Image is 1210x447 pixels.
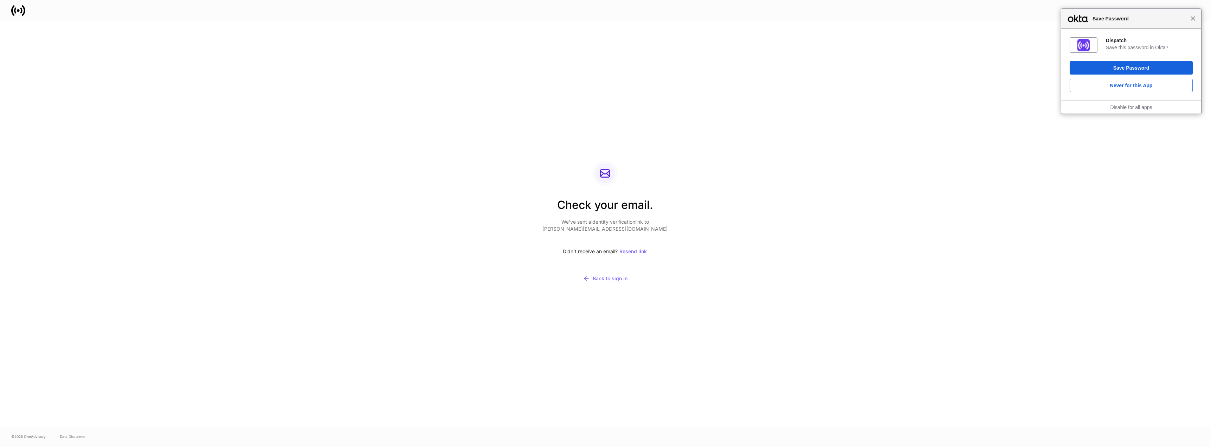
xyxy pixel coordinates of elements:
button: Save Password [1070,61,1193,75]
a: Data Disclaimer [60,434,86,439]
p: We’ve sent a identity verification link to [PERSON_NAME][EMAIL_ADDRESS][DOMAIN_NAME] [542,218,668,232]
a: Disable for all apps [1110,104,1152,110]
button: Never for this App [1070,79,1193,92]
span: Save Password [1089,14,1190,23]
div: Dispatch [1106,37,1193,44]
span: © 2025 OneAdvisory [11,434,46,439]
img: IoaI0QAAAAZJREFUAwDpn500DgGa8wAAAABJRU5ErkJggg== [1077,39,1090,51]
div: Didn’t receive an email? [542,244,668,259]
div: Resend link [619,249,647,254]
button: Back to sign in [542,270,668,287]
h2: Check your email. [542,197,668,218]
div: Back to sign in [583,275,628,282]
button: Resend link [619,244,647,259]
span: Close [1190,16,1196,21]
div: Save this password in Okta? [1106,44,1193,51]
